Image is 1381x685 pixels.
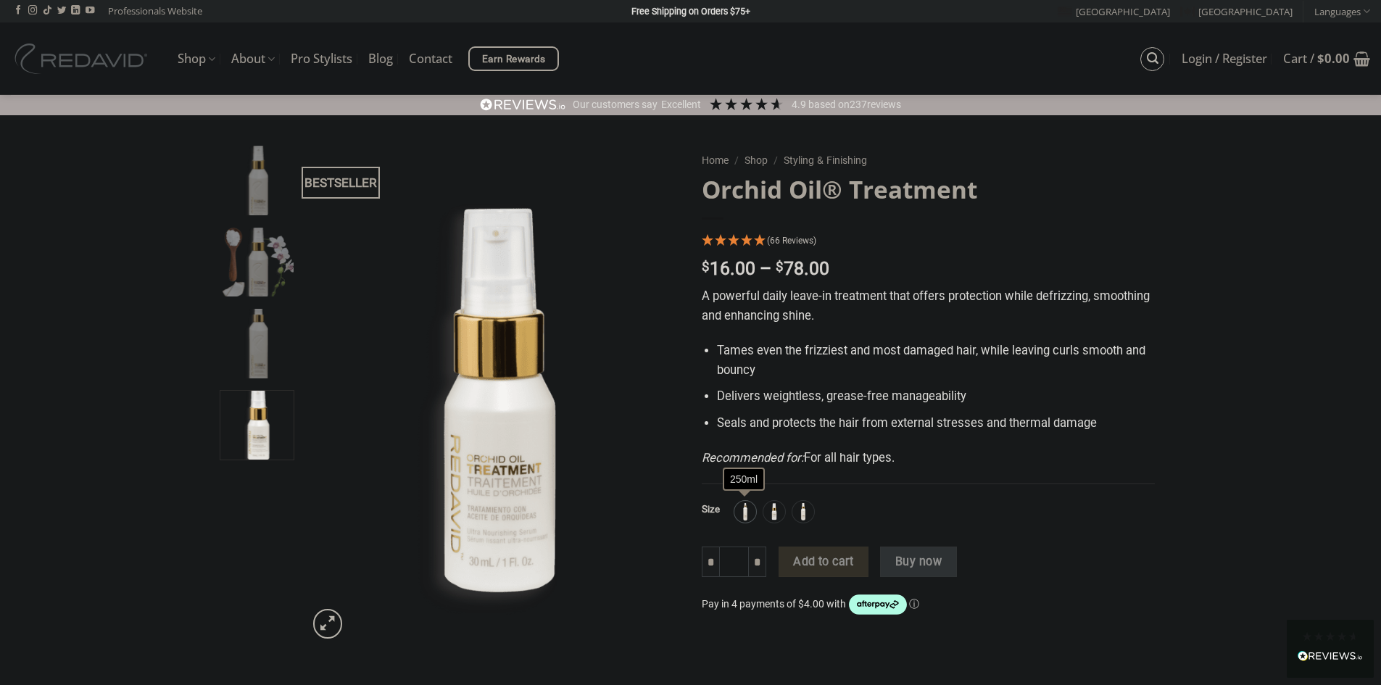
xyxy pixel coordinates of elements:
a: View cart [1283,43,1370,75]
label: Size [702,505,720,515]
a: Languages [1314,1,1370,22]
img: REDAVID Orchid Oil Treatment 30ml [304,145,680,646]
iframe: Secure payment input frame [702,641,1155,657]
h1: Orchid Oil® Treatment [702,174,1155,205]
img: REDAVID Orchid Oil Treatment 250ml [220,309,294,382]
input: Product quantity [719,547,750,577]
a: [GEOGRAPHIC_DATA] [1180,1,1293,22]
p: A powerful daily leave-in treatment that offers protection while defrizzing, smoothing and enhanc... [702,287,1155,325]
a: Shop [745,154,768,166]
div: 4.8 Stars [1301,631,1359,642]
div: Excellent [661,98,701,112]
p: For all hair types. [702,449,1155,468]
a: Follow on LinkedIn [71,6,80,16]
strong: Free Shipping on Orders $75+ [631,6,750,17]
a: Styling & Finishing [784,154,867,166]
a: Follow on Instagram [28,6,37,16]
img: REVIEWS.io [480,98,565,112]
span: 237 [850,99,867,110]
a: Follow on Twitter [57,6,66,16]
img: REDAVID Orchid Oil Treatment 90ml [220,146,294,219]
span: Cart / [1283,53,1350,65]
a: Home [702,154,729,166]
div: Read All Reviews [1298,648,1363,667]
bdi: 78.00 [776,258,829,279]
span: / [774,154,778,166]
a: Login / Register [1182,46,1267,72]
button: Buy now [880,547,956,577]
span: Earn Rewards [482,51,546,67]
a: About [231,45,275,73]
span: $ [776,260,784,274]
a: [GEOGRAPHIC_DATA] [1058,1,1170,22]
button: Add to cart [779,547,868,577]
a: Shop [178,45,215,73]
div: 90ml [792,501,814,523]
em: Recommended for: [702,451,804,465]
span: Based on [808,99,850,110]
span: Pay in 4 payments of $4.00 with [702,598,848,610]
div: 30ml [763,501,785,523]
div: 4.92 Stars [708,96,784,112]
span: (66 Reviews) [767,236,816,246]
img: 90ml [794,502,813,521]
span: reviews [867,99,901,110]
div: Read All Reviews [1287,620,1374,678]
nav: Breadcrumb [702,152,1155,169]
span: / [734,154,739,166]
img: REDAVID Orchid Oil Treatment 30ml [220,387,294,460]
img: REVIEWS.io [1298,651,1363,661]
input: Reduce quantity of Orchid Oil® Treatment [702,547,719,577]
span: 4.9 [792,99,808,110]
img: 30ml [765,502,784,521]
span: $ [702,260,710,274]
bdi: 16.00 [702,258,755,279]
span: $ [1317,50,1324,67]
a: Earn Rewards [468,46,559,71]
a: Follow on YouTube [86,6,94,16]
a: Contact [409,46,452,72]
img: 250ml [736,502,755,521]
a: Follow on Facebook [14,6,22,16]
bdi: 0.00 [1317,50,1350,67]
a: Zoom [313,609,342,638]
div: 4.95 Stars - 66 Reviews [702,232,1155,252]
img: REDAVID Orchid Oil Treatment 90ml [220,228,294,301]
a: Blog [368,46,393,72]
a: Information - Opens a dialog [909,598,919,610]
img: REDAVID Salon Products | United States [11,43,156,74]
span: Login / Register [1182,53,1267,65]
span: – [760,258,771,279]
li: Seals and protects the hair from external stresses and thermal damage [717,414,1154,433]
div: Our customers say [573,98,658,112]
a: Search [1140,47,1164,71]
li: Delivers weightless, grease-free manageability [717,387,1154,407]
li: Tames even the frizziest and most damaged hair, while leaving curls smooth and bouncy [717,341,1154,380]
a: Pro Stylists [291,46,352,72]
a: Follow on TikTok [43,6,51,16]
input: Increase quantity of Orchid Oil® Treatment [749,547,766,577]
